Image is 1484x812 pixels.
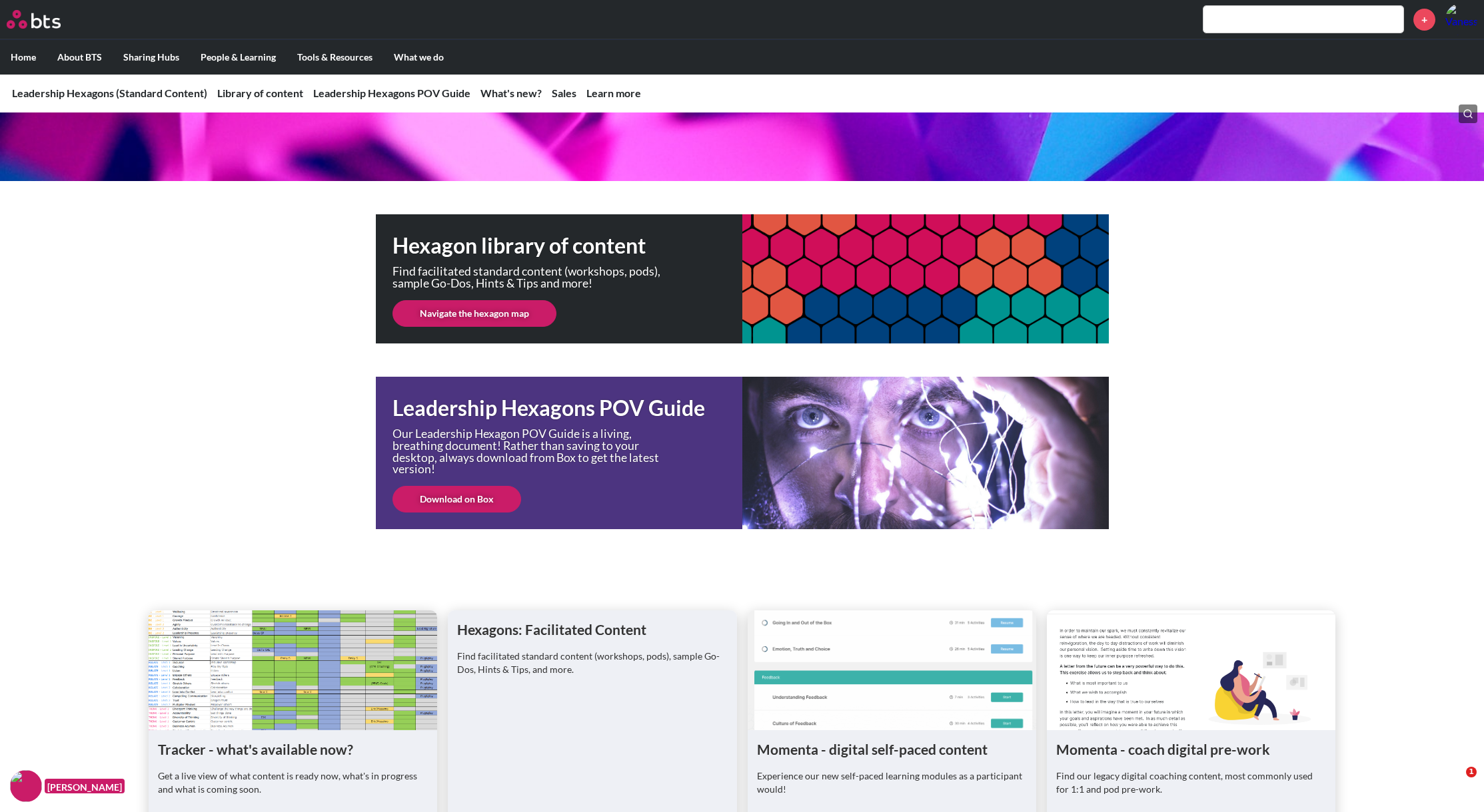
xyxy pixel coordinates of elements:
[586,87,641,99] a: Learn more
[392,428,672,475] p: Our Leadership Hexagon POV Guide is a living, breathing document! Rather than saving to your desk...
[12,87,207,99] a: Leadership Hexagons (Standard Content)
[47,40,113,75] label: About BTS
[1466,767,1477,777] span: 1
[1439,767,1471,799] iframe: Intercom live chat
[158,739,428,759] h1: Tracker - what's available now?
[552,87,576,99] a: Sales
[7,10,61,29] img: BTS Logo
[457,650,727,676] p: Find facilitated standard content (workshops, pods), sample Go-Dos, Hints & Tips, and more.
[392,300,556,327] a: Navigate the hexagon map
[392,486,521,512] a: Download on Box
[7,10,85,29] a: Go home
[392,231,742,261] h1: Hexagon library of content
[480,87,542,99] a: What's new?
[392,393,742,423] h1: Leadership Hexagons POV Guide
[45,779,125,794] figcaption: [PERSON_NAME]
[392,266,672,289] p: Find facilitated standard content (workshops, pods), sample Go-Dos, Hints & Tips and more!
[113,40,190,75] label: Sharing Hubs
[1056,769,1326,795] p: Find our legacy digital coaching content, most commonly used for 1:1 and pod pre-work.
[313,87,470,99] a: Leadership Hexagons POV Guide
[757,739,1027,759] h1: Momenta - digital self-paced content
[383,40,454,75] label: What we do
[1413,9,1435,31] a: +
[757,769,1027,795] p: Experience our new self-paced learning modules as a participant would!
[287,40,383,75] label: Tools & Resources
[457,620,727,639] h1: Hexagons: Facilitated Content
[190,40,287,75] label: People & Learning
[1056,739,1326,759] h1: Momenta - coach digital pre-work
[158,769,428,795] p: Get a live view of what content is ready now, what's in progress and what is coming soon.
[217,87,303,99] a: Library of content
[1445,3,1477,35] a: Profile
[10,770,42,802] img: F
[1445,3,1477,35] img: Vanessa Lin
